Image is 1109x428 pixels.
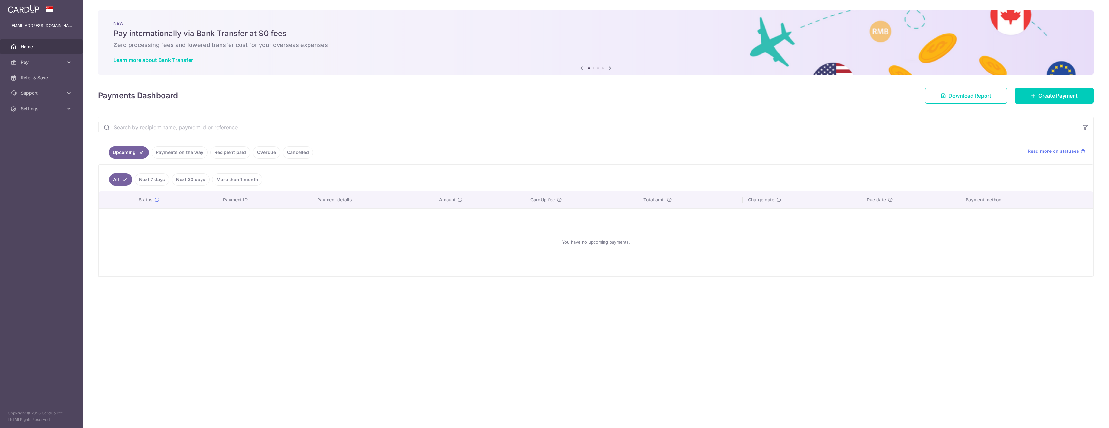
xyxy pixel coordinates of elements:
p: [EMAIL_ADDRESS][DOMAIN_NAME] [10,23,72,29]
a: Next 7 days [135,173,169,186]
a: Recipient paid [210,146,250,159]
a: Cancelled [283,146,313,159]
h6: Zero processing fees and lowered transfer cost for your overseas expenses [113,41,1078,49]
span: Settings [21,105,63,112]
span: Create Payment [1038,92,1078,100]
img: Bank transfer banner [98,10,1094,75]
a: All [109,173,132,186]
h4: Payments Dashboard [98,90,178,102]
th: Payment method [960,191,1093,208]
a: More than 1 month [212,173,262,186]
span: Pay [21,59,63,65]
span: Home [21,44,63,50]
th: Payment details [312,191,434,208]
a: Create Payment [1015,88,1094,104]
span: Status [139,197,152,203]
img: CardUp [8,5,39,13]
a: Payments on the way [152,146,208,159]
input: Search by recipient name, payment id or reference [98,117,1078,138]
span: CardUp fee [530,197,555,203]
th: Payment ID [218,191,312,208]
span: Amount [439,197,456,203]
a: Download Report [925,88,1007,104]
span: Refer & Save [21,74,63,81]
span: Total amt. [643,197,665,203]
p: NEW [113,21,1078,26]
span: Due date [867,197,886,203]
a: Read more on statuses [1028,148,1085,154]
span: Read more on statuses [1028,148,1079,154]
a: Next 30 days [172,173,210,186]
div: You have no upcoming payments. [106,214,1085,270]
a: Overdue [253,146,280,159]
a: Learn more about Bank Transfer [113,57,193,63]
span: Support [21,90,63,96]
a: Upcoming [109,146,149,159]
span: Download Report [948,92,991,100]
h5: Pay internationally via Bank Transfer at $0 fees [113,28,1078,39]
span: Charge date [748,197,774,203]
